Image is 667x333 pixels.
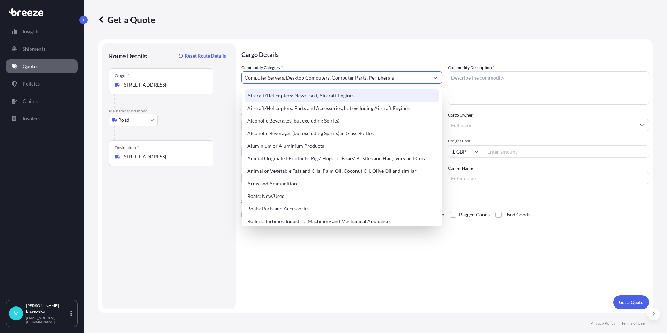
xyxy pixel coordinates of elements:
[448,165,473,172] label: Carrier Name
[636,119,649,131] button: Show suggestions
[245,127,439,140] div: Alcoholic Beverages (but excluding Spirits) in Glass Bottles
[241,64,283,71] label: Commodity Category
[448,119,636,131] input: Full name
[448,112,475,119] label: Cargo Owner
[245,89,439,102] div: Aircraft/Helicopters: New/Used, Aircraft Engines
[245,202,439,215] div: Boats: Parts and Accessories
[109,108,229,114] p: Main transport mode
[115,145,139,150] div: Destination
[619,299,643,306] p: Get a Quote
[98,14,155,25] p: Get a Quote
[26,316,69,324] p: [EMAIL_ADDRESS][DOMAIN_NAME]
[122,153,205,160] input: Destination
[23,45,45,52] p: Shipments
[245,177,439,190] div: Arms and Ammunition
[23,63,38,70] p: Quotes
[448,172,649,184] input: Enter name
[245,215,439,228] div: Boilers, Turbines, Industrial Machinery and Mechanical Appliances
[241,112,442,117] span: Commodity Value
[26,303,69,314] p: [PERSON_NAME] Biszewska
[429,71,442,84] button: Show suggestions
[118,117,129,124] span: Road
[245,152,439,165] div: Animal Originated Products: Pigs', Hogs' or Boars' Bristles and Hair, Ivory and Coral
[504,209,530,220] span: Used Goods
[459,209,490,220] span: Bagged Goods
[245,114,439,127] div: Alcoholic Beverages (but excluding Spirits)
[448,64,494,71] label: Commodity Description
[115,73,130,79] div: Origin
[23,98,38,105] p: Claims
[122,81,205,88] input: Origin
[245,102,439,114] div: Aircraft/Helicopters: Parts and Accessories, but excluding Aircraft Engines
[241,165,276,172] label: Booking Reference
[483,145,649,158] input: Enter amount
[109,52,147,60] p: Route Details
[241,172,442,184] input: Your internal reference
[621,320,645,326] p: Terms of Use
[245,165,439,177] div: Animal or Vegetable Fats and Oils: Palm Oil, Coconut Oil, Olive Oil and similar
[241,43,649,64] p: Cargo Details
[590,320,616,326] p: Privacy Policy
[23,28,39,35] p: Insights
[23,80,40,87] p: Policies
[245,190,439,202] div: Boats: New/Used
[241,138,262,145] span: Load Type
[13,310,19,317] span: M
[242,71,429,84] input: Select a commodity type
[448,138,649,144] span: Freight Cost
[185,52,226,59] p: Reset Route Details
[241,198,649,204] p: Special Conditions
[23,115,40,122] p: Invoices
[109,114,158,126] button: Select transport
[245,140,439,152] div: Aluminium or Aluminium Products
